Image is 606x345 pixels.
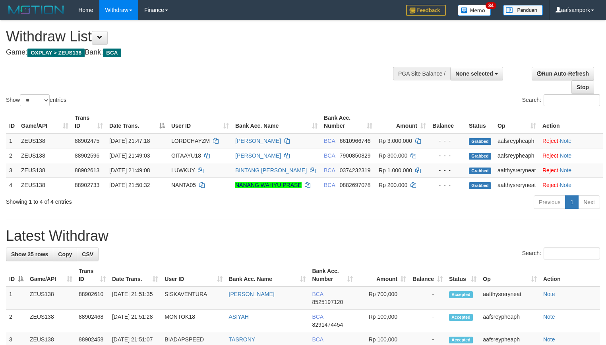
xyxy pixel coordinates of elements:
th: Amount: activate to sort column ascending [356,264,409,287]
th: Bank Acc. Number: activate to sort column ascending [309,264,356,287]
a: CSV [77,248,99,261]
th: ID [6,111,18,133]
td: · [539,177,603,192]
a: Stop [571,80,594,94]
a: ASIYAH [229,314,249,320]
a: NANANG WAHYU PRASE [235,182,302,188]
td: 3 [6,163,18,177]
span: 34 [486,2,496,9]
a: Reject [542,152,558,159]
span: BCA [324,152,335,159]
td: 88902610 [76,287,109,310]
td: aafthysreryneat [494,177,539,192]
th: Game/API: activate to sort column ascending [27,264,76,287]
th: Op: activate to sort column ascending [494,111,539,133]
td: 4 [6,177,18,192]
h1: Withdraw List [6,29,396,45]
td: 88902468 [76,310,109,332]
td: aafsreypheaph [494,148,539,163]
th: Balance: activate to sort column ascending [409,264,446,287]
td: - [409,310,446,332]
td: · [539,148,603,163]
select: Showentries [20,94,50,106]
label: Search: [522,248,600,259]
img: MOTION_logo.png [6,4,66,16]
td: 2 [6,148,18,163]
td: · [539,163,603,177]
span: Grabbed [469,168,491,174]
span: Copy 7900850829 to clipboard [340,152,371,159]
span: BCA [312,314,323,320]
span: 88902475 [75,138,99,144]
span: Copy [58,251,72,257]
span: CSV [82,251,93,257]
td: 1 [6,287,27,310]
span: [DATE] 21:49:08 [109,167,150,173]
span: Copy 8291474454 to clipboard [312,322,343,328]
span: Accepted [449,291,473,298]
span: OXPLAY > ZEUS138 [27,49,85,57]
a: [PERSON_NAME] [235,152,281,159]
a: Show 25 rows [6,248,53,261]
a: Note [543,314,555,320]
th: Op: activate to sort column ascending [480,264,540,287]
a: Note [560,138,572,144]
td: aafthysreryneat [494,163,539,177]
th: Status [466,111,494,133]
td: ZEUS138 [27,310,76,332]
span: BCA [103,49,121,57]
td: · [539,133,603,148]
th: Status: activate to sort column ascending [446,264,480,287]
span: BCA [312,291,323,297]
span: Accepted [449,337,473,343]
a: 1 [565,195,579,209]
td: aafsreypheaph [494,133,539,148]
span: NANTA05 [171,182,196,188]
a: BINTANG [PERSON_NAME] [235,167,307,173]
a: Note [543,291,555,297]
span: None selected [455,70,493,77]
span: 88902733 [75,182,99,188]
span: BCA [312,336,323,343]
span: 88902596 [75,152,99,159]
td: MONTOK18 [161,310,225,332]
span: Rp 300.000 [379,152,407,159]
span: [DATE] 21:47:18 [109,138,150,144]
span: Copy 0882697078 to clipboard [340,182,371,188]
h1: Latest Withdraw [6,228,600,244]
span: 88902613 [75,167,99,173]
th: Action [540,264,600,287]
a: [PERSON_NAME] [235,138,281,144]
a: Previous [534,195,565,209]
span: LORDCHAYZM [171,138,210,144]
img: Feedback.jpg [406,5,446,16]
td: ZEUS138 [18,148,72,163]
td: ZEUS138 [18,163,72,177]
span: [DATE] 21:49:03 [109,152,150,159]
span: [DATE] 21:50:32 [109,182,150,188]
a: Note [560,152,572,159]
td: Rp 100,000 [356,310,409,332]
div: PGA Site Balance / [393,67,450,80]
span: Rp 200.000 [379,182,407,188]
a: Run Auto-Refresh [532,67,594,80]
th: Game/API: activate to sort column ascending [18,111,72,133]
span: BCA [324,182,335,188]
span: LUWKUY [171,167,195,173]
a: Reject [542,182,558,188]
h4: Game: Bank: [6,49,396,57]
span: Grabbed [469,182,491,189]
th: Balance [429,111,466,133]
th: Action [539,111,603,133]
div: - - - [432,166,463,174]
th: Date Trans.: activate to sort column descending [106,111,168,133]
td: aafthysreryneat [480,287,540,310]
td: ZEUS138 [27,287,76,310]
a: Note [560,182,572,188]
th: Date Trans.: activate to sort column ascending [109,264,161,287]
td: aafsreypheaph [480,310,540,332]
img: Button%20Memo.svg [458,5,491,16]
span: Rp 3.000.000 [379,138,412,144]
a: Note [560,167,572,173]
th: User ID: activate to sort column ascending [161,264,225,287]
